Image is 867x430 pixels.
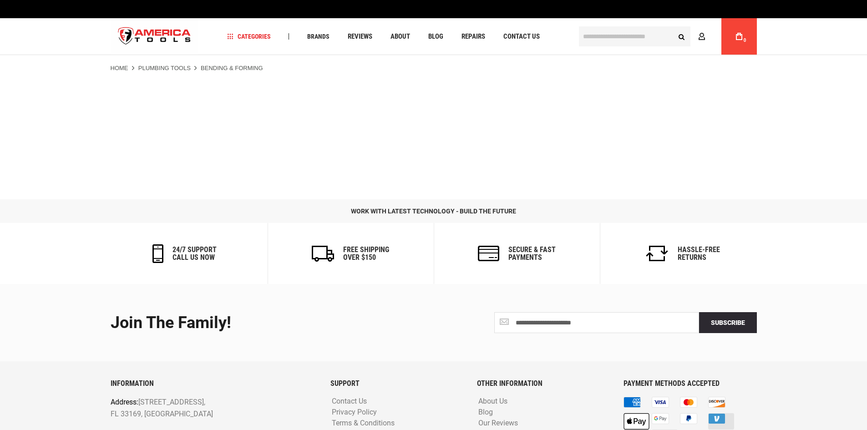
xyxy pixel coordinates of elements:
[730,18,748,55] a: 0
[343,246,389,262] h6: Free Shipping Over $150
[699,312,757,333] button: Subscribe
[111,64,128,72] a: Home
[386,30,414,43] a: About
[476,408,495,417] a: Blog
[111,397,276,420] p: [STREET_ADDRESS], FL 33169, [GEOGRAPHIC_DATA]
[172,246,217,262] h6: 24/7 support call us now
[111,379,317,388] h6: INFORMATION
[461,33,485,40] span: Repairs
[307,33,330,40] span: Brands
[111,20,199,54] a: store logo
[744,38,746,43] span: 0
[303,30,334,43] a: Brands
[476,419,520,428] a: Our Reviews
[138,64,191,72] a: Plumbing Tools
[344,30,376,43] a: Reviews
[348,33,372,40] span: Reviews
[499,30,544,43] a: Contact Us
[111,20,199,54] img: America Tools
[227,33,271,40] span: Categories
[390,33,410,40] span: About
[476,397,510,406] a: About Us
[673,28,690,45] button: Search
[624,379,756,388] h6: PAYMENT METHODS ACCEPTED
[457,30,489,43] a: Repairs
[201,65,263,71] strong: Bending & forming
[503,33,540,40] span: Contact Us
[330,379,463,388] h6: SUPPORT
[428,33,443,40] span: Blog
[330,397,369,406] a: Contact Us
[508,246,556,262] h6: secure & fast payments
[711,319,745,326] span: Subscribe
[678,246,720,262] h6: Hassle-Free Returns
[111,314,427,332] div: Join the Family!
[424,30,447,43] a: Blog
[477,379,610,388] h6: OTHER INFORMATION
[330,408,379,417] a: Privacy Policy
[223,30,275,43] a: Categories
[111,398,138,407] span: Address:
[330,419,397,428] a: Terms & Conditions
